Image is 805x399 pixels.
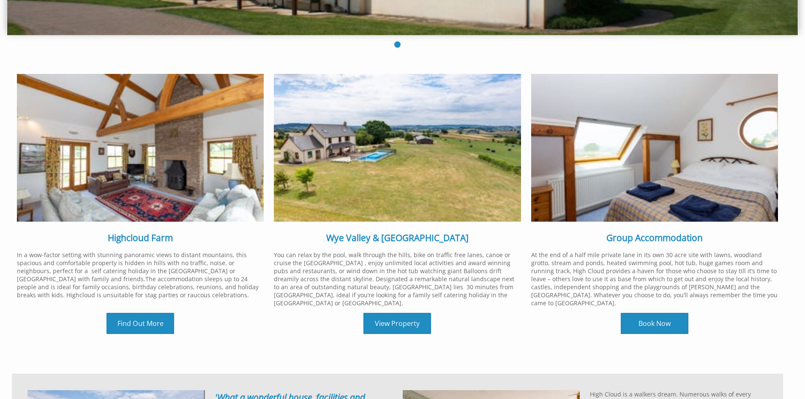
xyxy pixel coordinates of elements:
[274,232,521,244] h2: Wye Valley & [GEOGRAPHIC_DATA]
[17,232,264,244] h2: Highcloud Farm
[531,232,778,244] h2: Group Accommodation
[621,313,688,334] a: Book Now
[363,313,431,334] a: View Property
[531,251,778,307] p: At the end of a half mile private lane in its own 30 acre site with lawns, woodland grotto, strea...
[106,313,174,334] a: Find Out More
[17,251,264,307] p: In a wow-factor setting with stunning panoramic views to distant mountains, this spacious and com...
[274,251,521,307] p: You can relax by the pool, walk through the hills, bike on traffic free lanes, canoe or cruise th...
